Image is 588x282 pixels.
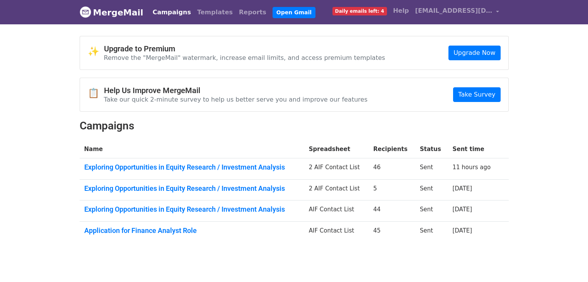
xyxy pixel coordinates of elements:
a: Exploring Opportunities in Equity Research / Investment Analysis [84,163,300,172]
h4: Help Us Improve MergeMail [104,86,368,95]
a: [DATE] [452,206,472,213]
a: [EMAIL_ADDRESS][DOMAIN_NAME] [412,3,503,21]
td: 46 [368,158,415,180]
a: Help [390,3,412,19]
td: Sent [415,158,448,180]
td: Sent [415,221,448,242]
th: Spreadsheet [304,140,369,158]
a: Reports [236,5,269,20]
td: 44 [368,200,415,222]
td: Sent [415,179,448,200]
td: 2 AIF Contact List [304,179,369,200]
td: AIF Contact List [304,200,369,222]
a: Exploring Opportunities in Equity Research / Investment Analysis [84,184,300,193]
a: Templates [194,5,236,20]
span: Daily emails left: 4 [332,7,387,15]
th: Sent time [448,140,498,158]
th: Name [80,140,304,158]
td: 2 AIF Contact List [304,158,369,180]
span: ✨ [88,46,104,57]
span: 📋 [88,88,104,99]
a: Open Gmail [273,7,315,18]
p: Take our quick 2-minute survey to help us better serve you and improve our features [104,95,368,104]
td: Sent [415,200,448,222]
a: Exploring Opportunities in Equity Research / Investment Analysis [84,205,300,214]
a: MergeMail [80,4,143,20]
td: AIF Contact List [304,221,369,242]
span: [EMAIL_ADDRESS][DOMAIN_NAME] [415,6,493,15]
h4: Upgrade to Premium [104,44,385,53]
h2: Campaigns [80,119,509,133]
a: Campaigns [150,5,194,20]
th: Recipients [368,140,415,158]
p: Remove the "MergeMail" watermark, increase email limits, and access premium templates [104,54,385,62]
a: Daily emails left: 4 [329,3,390,19]
td: 5 [368,179,415,200]
a: Application for Finance Analyst Role [84,226,300,235]
a: Take Survey [453,87,500,102]
th: Status [415,140,448,158]
td: 45 [368,221,415,242]
a: [DATE] [452,227,472,234]
a: Upgrade Now [448,46,500,60]
a: [DATE] [452,185,472,192]
img: MergeMail logo [80,6,91,18]
a: 11 hours ago [452,164,491,171]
